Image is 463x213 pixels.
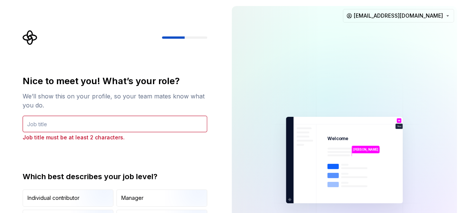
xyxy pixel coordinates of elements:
p: Welcome [327,136,348,142]
p: [PERSON_NAME] [353,147,378,152]
p: Job title must be at least 2 characters. [23,134,207,141]
div: We’ll show this on your profile, so your team mates know what you do. [23,92,207,110]
p: You [397,125,401,127]
button: [EMAIL_ADDRESS][DOMAIN_NAME] [343,9,454,23]
div: Which best describes your job level? [23,171,207,182]
div: Manager [121,194,144,202]
svg: Supernova Logo [23,30,38,45]
p: M [398,119,400,122]
div: Individual contributor [28,194,79,202]
div: Nice to meet you! What’s your role? [23,75,207,87]
span: [EMAIL_ADDRESS][DOMAIN_NAME] [354,12,443,20]
input: Job title [23,116,207,132]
